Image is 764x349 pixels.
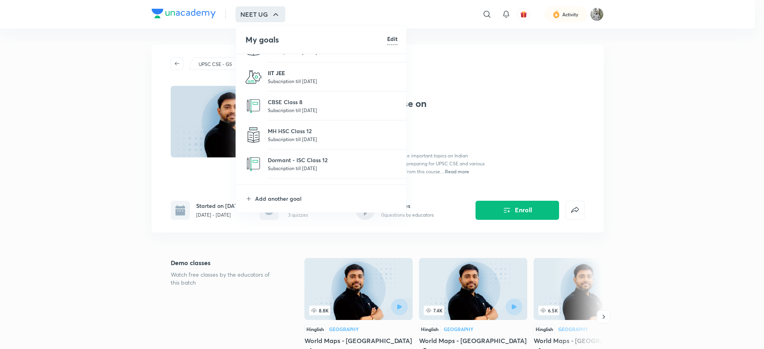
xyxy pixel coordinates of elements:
[268,127,398,135] p: MH HSC Class 12
[268,106,398,114] p: Subscription till [DATE]
[246,127,261,143] img: MH HSC Class 12
[246,156,261,172] img: Dormant - ISC Class 12
[246,98,261,114] img: CBSE Class 8
[255,194,398,203] p: Add another goal
[268,69,398,77] p: IIT JEE
[268,77,398,85] p: Subscription till [DATE]
[246,34,387,46] h4: My goals
[268,164,398,172] p: Subscription till [DATE]
[268,156,398,164] p: Dormant - ISC Class 12
[246,69,261,85] img: IIT JEE
[268,135,398,143] p: Subscription till [DATE]
[268,98,398,106] p: CBSE Class 8
[387,35,398,43] h6: Edit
